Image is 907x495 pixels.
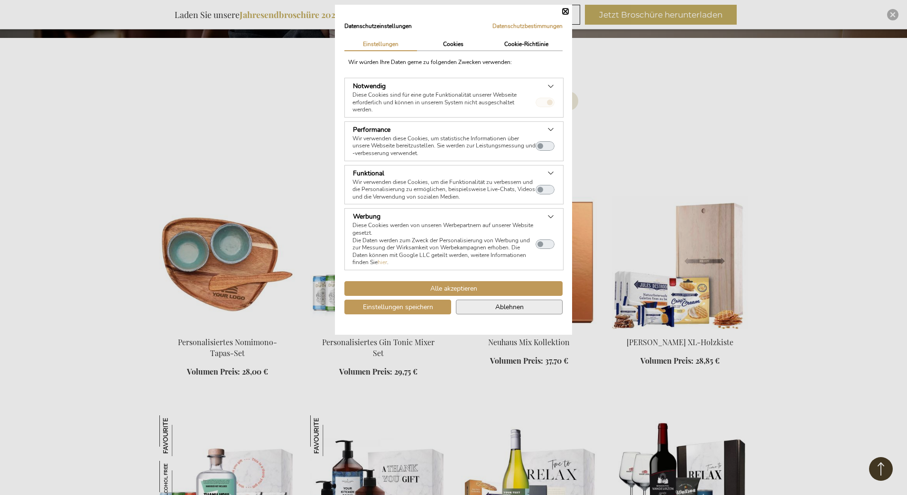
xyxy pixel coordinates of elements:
[563,9,568,14] button: Schließen
[363,302,433,312] span: Einstellungen speichern
[417,38,490,50] button: Cookies
[430,284,477,293] span: Alle akzeptieren
[456,300,563,314] button: Alle verweigern cookies
[536,239,555,249] button: Werbung
[547,81,555,92] button: Siehe mehr über: Notwendig
[344,281,563,296] button: Akzeptieren Sie alle cookies
[352,135,536,157] p: Wir verwenden diese Cookies, um statistische Informationen über unsere Webseite bereitzustellen. ...
[353,211,380,221] h3: Werbung
[352,81,386,92] button: Notwendig
[547,168,555,179] button: Siehe mehr über: Funktional
[353,81,386,91] h3: Notwendig
[352,222,536,237] p: Diese Cookies werden von unseren Werbepartnern auf unserer Website gesetzt.
[490,38,563,50] button: Cookie-Richtlinie
[353,125,390,135] h3: Performance
[492,22,563,30] a: Datenschutzbestimmungen
[536,185,555,194] button: Funktional
[344,21,446,31] h2: Datenschutzeinstellungen
[344,58,563,66] div: Wir würden Ihre Daten gerne zu folgenden Zwecken verwenden:
[352,124,391,135] button: Performance
[344,300,451,314] button: Einstellungen speichern cookie
[352,92,536,114] p: Diese Cookies sind für eine gute Funktionalität unserer Webseite erforderlich und können in unser...
[352,168,385,179] button: Funktional
[352,179,536,201] p: Wir verwenden diese Cookies, um die Funktionalität zu verbessern und die Personalisierung zu ermö...
[352,211,381,222] button: Werbung
[547,211,555,222] button: Siehe mehr über: Werbung
[353,168,384,178] h3: Funktional
[495,302,524,312] span: Ablehnen
[352,237,536,266] p: Die Daten werden zum Zweck der Personalisierung von Werbung und zur Messung der Wirksamkeit von W...
[344,38,417,50] button: Einstellungen
[536,141,555,151] button: Performance
[547,124,555,135] button: Siehe mehr über: Performance
[378,258,387,266] a: hier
